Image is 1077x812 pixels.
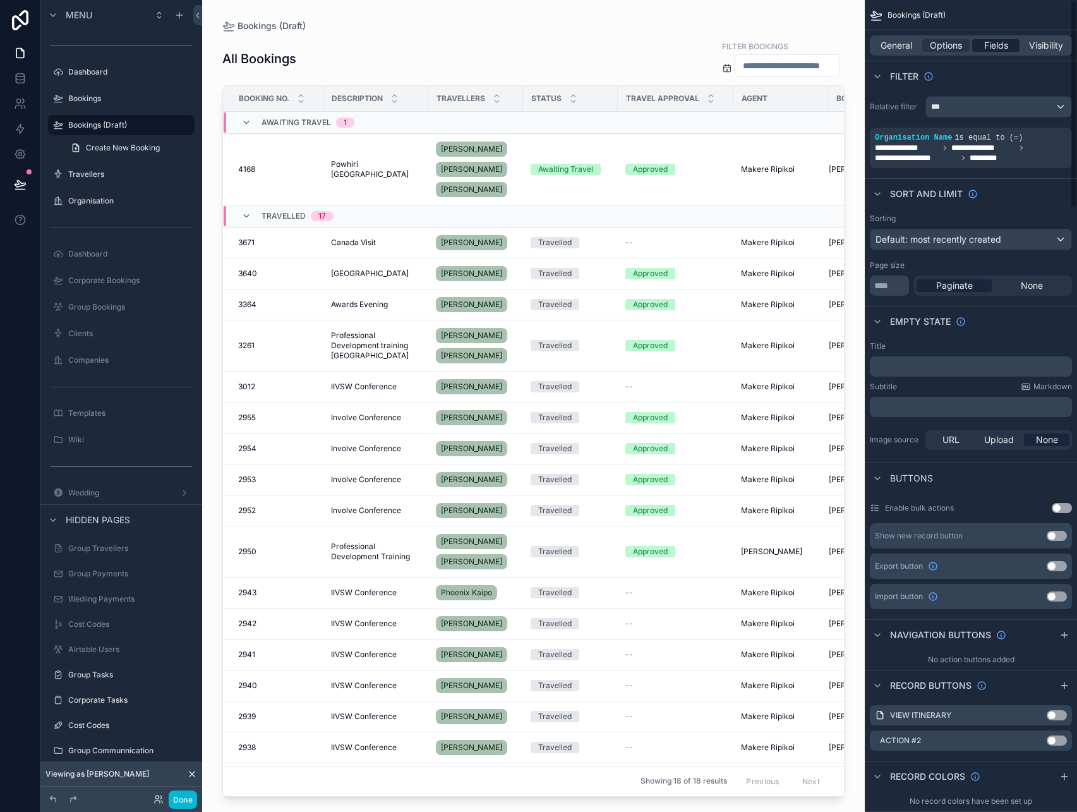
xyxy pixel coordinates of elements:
[436,182,507,197] a: [PERSON_NAME]
[633,443,668,454] div: Approved
[829,382,917,392] a: [PERSON_NAME]
[890,710,951,720] label: View Itinerary
[625,443,726,454] a: Approved
[238,444,256,454] span: 2954
[741,238,821,248] a: Makere Ripikoi
[741,444,821,454] a: Makere Ripikoi
[870,356,1072,377] div: scrollable content
[829,341,917,351] a: [PERSON_NAME]
[538,237,572,248] div: Travelled
[531,299,610,310] a: Travelled
[48,430,195,450] a: Wiki
[741,681,821,691] a: Makere Ripikoi
[68,196,192,206] label: Organisation
[625,268,726,279] a: Approved
[436,676,515,696] a: [PERSON_NAME]
[331,542,421,562] a: Professional Development Training
[331,330,421,361] span: Professional Development training [GEOGRAPHIC_DATA]
[741,269,795,279] span: Makere Ripikoi
[829,444,917,454] a: [PERSON_NAME]
[238,269,257,279] span: 3640
[741,413,795,423] span: Makere Ripikoi
[441,300,502,310] span: [PERSON_NAME]
[436,233,515,253] a: [PERSON_NAME]
[331,619,397,629] span: IIVSW Conference
[238,20,306,32] span: Bookings (Draft)
[48,639,195,660] a: Airtable Users
[331,681,397,691] span: IIVSW Conference
[238,300,256,310] span: 3364
[741,619,821,629] a: Makere Ripikoi
[538,587,572,598] div: Travelled
[633,340,668,351] div: Approved
[436,531,515,572] a: [PERSON_NAME][PERSON_NAME]
[238,588,316,598] a: 2943
[238,238,255,248] span: 3671
[331,506,401,516] span: Involve Conference
[331,300,421,310] a: Awards Evening
[48,191,195,211] a: Organisation
[1021,382,1072,392] a: Markdown
[238,712,316,722] a: 2939
[829,300,890,310] span: [PERSON_NAME]
[538,474,572,485] div: Travelled
[829,269,917,279] a: [PERSON_NAME]
[531,587,610,598] a: Travelled
[625,238,633,248] span: --
[741,547,802,557] span: [PERSON_NAME]
[331,413,421,423] a: Involve Conference
[625,412,726,423] a: Approved
[870,382,897,392] label: Subtitle
[538,412,572,423] div: Travelled
[829,506,917,516] a: [PERSON_NAME]
[870,260,905,270] label: Page size
[68,594,192,604] label: Wediing Payments
[741,164,821,174] a: Makere Ripikoi
[633,268,668,279] div: Approved
[829,506,890,516] span: [PERSON_NAME]
[262,211,306,221] span: Travelled
[238,341,255,351] span: 3261
[436,441,507,456] a: [PERSON_NAME]
[829,681,890,691] span: [PERSON_NAME]
[829,164,890,174] span: [PERSON_NAME]
[829,650,917,660] a: [PERSON_NAME]
[741,547,821,557] a: [PERSON_NAME]
[238,547,256,557] span: 2950
[331,413,401,423] span: Involve Conference
[436,439,515,459] a: [PERSON_NAME]
[441,475,502,485] span: [PERSON_NAME]
[741,506,821,516] a: Makere Ripikoi
[531,546,610,557] a: Travelled
[436,614,515,634] a: [PERSON_NAME]
[531,711,610,722] a: Travelled
[531,237,610,248] a: Travelled
[331,650,397,660] span: IIVSW Conference
[441,144,502,154] span: [PERSON_NAME]
[741,619,795,629] span: Makere Ripikoi
[633,299,668,310] div: Approved
[741,300,821,310] a: Makere Ripikoi
[331,159,421,179] a: Powhiri [GEOGRAPHIC_DATA]
[238,475,316,485] a: 2953
[829,238,917,248] a: [PERSON_NAME]
[829,300,917,310] a: [PERSON_NAME]
[538,649,572,660] div: Travelled
[741,475,795,485] span: Makere Ripikoi
[625,474,726,485] a: Approved
[829,444,890,454] span: [PERSON_NAME]
[331,588,421,598] a: IIVSW Conference
[48,62,195,82] a: Dashboard
[829,650,890,660] span: [PERSON_NAME]
[441,650,502,660] span: [PERSON_NAME]
[68,67,192,77] label: Dashboard
[86,143,160,153] span: Create New Booking
[238,619,256,629] span: 2942
[531,164,610,175] a: Awaiting Travel
[741,506,795,516] span: Makere Ripikoi
[741,588,821,598] a: Makere Ripikoi
[625,588,726,598] a: --
[68,169,192,179] label: Travellers
[538,680,572,691] div: Travelled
